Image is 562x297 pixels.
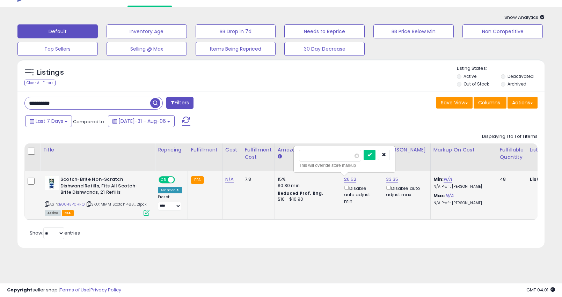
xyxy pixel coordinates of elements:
[60,287,89,293] a: Terms of Use
[433,192,446,199] b: Max:
[62,210,74,216] span: FBA
[191,146,219,154] div: Fulfillment
[245,176,269,183] div: 7.8
[430,143,497,171] th: The percentage added to the cost of goods (COGS) that forms the calculator for Min & Max prices.
[344,176,357,183] a: 26.52
[45,210,61,216] span: All listings currently available for purchase on Amazon
[508,97,538,109] button: Actions
[108,115,175,127] button: [DATE]-31 - Aug-06
[530,176,562,183] b: Listed Price:
[158,146,185,154] div: Repricing
[36,118,63,125] span: Last 7 Days
[90,287,121,293] a: Privacy Policy
[30,230,80,236] span: Show: entries
[17,24,98,38] button: Default
[508,81,526,87] label: Archived
[482,133,538,140] div: Displaying 1 to 1 of 1 items
[299,162,390,169] div: This will override store markup
[464,73,476,79] label: Active
[504,14,545,21] span: Show Analytics
[60,176,145,198] b: Scotch-Brite Non-Scratch Dishwand Refills, Fits All Scotch-Brite Dishwands, 21 Refills
[73,118,105,125] span: Compared to:
[278,146,338,154] div: Amazon Fees
[107,24,187,38] button: Inventory Age
[386,184,425,198] div: Disable auto adjust max
[45,176,59,190] img: 31gP28mOlUL._SL40_.jpg
[196,42,276,56] button: Items Being Repriced
[464,81,489,87] label: Out of Stock
[474,97,506,109] button: Columns
[191,176,204,184] small: FBA
[278,154,282,160] small: Amazon Fees.
[7,287,121,294] div: seller snap | |
[444,176,452,183] a: N/A
[196,24,276,38] button: BB Drop in 7d
[478,99,500,106] span: Columns
[278,183,336,189] div: $0.30 min
[284,24,365,38] button: Needs to Reprice
[462,24,543,38] button: Non Competitive
[500,176,521,183] div: 48
[500,146,524,161] div: Fulfillable Quantity
[386,146,428,154] div: [PERSON_NAME]
[373,24,454,38] button: BB Price Below Min
[225,176,234,183] a: N/A
[225,146,239,154] div: Cost
[245,146,272,161] div: Fulfillment Cost
[59,201,85,207] a: B0043P0HFQ
[7,287,32,293] strong: Copyright
[17,42,98,56] button: Top Sellers
[278,190,323,196] b: Reduced Prof. Rng.
[457,65,545,72] p: Listing States:
[284,42,365,56] button: 30 Day Decrease
[433,146,494,154] div: Markup on Cost
[526,287,555,293] span: 2025-08-17 04:01 GMT
[158,195,182,210] div: Preset:
[86,201,147,207] span: | SKU: MMM Scotch 483_21pck
[174,177,185,183] span: OFF
[24,80,56,86] div: Clear All Filters
[158,187,182,193] div: Amazon AI
[45,176,149,215] div: ASIN:
[433,201,491,206] p: N/A Profit [PERSON_NAME]
[436,97,473,109] button: Save View
[386,176,399,183] a: 33.35
[445,192,454,199] a: N/A
[37,68,64,77] h5: Listings
[433,176,444,183] b: Min:
[344,184,378,205] div: Disable auto adjust min
[166,97,194,109] button: Filters
[433,184,491,189] p: N/A Profit [PERSON_NAME]
[118,118,166,125] span: [DATE]-31 - Aug-06
[159,177,168,183] span: ON
[107,42,187,56] button: Selling @ Max
[278,196,336,202] div: $10 - $10.90
[25,115,72,127] button: Last 7 Days
[43,146,152,154] div: Title
[508,73,534,79] label: Deactivated
[278,176,336,183] div: 15%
